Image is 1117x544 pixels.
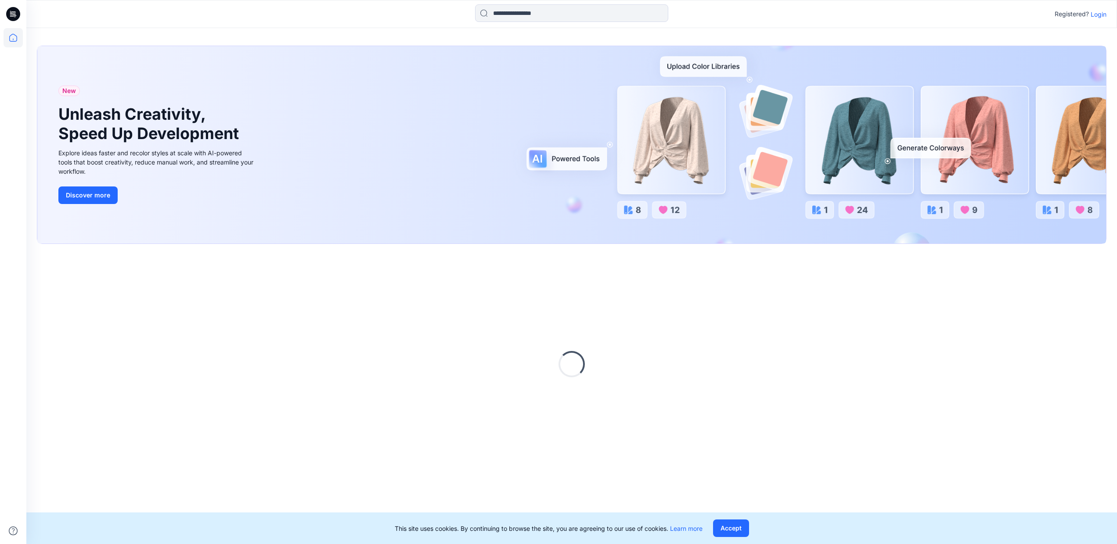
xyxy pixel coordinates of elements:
[1055,9,1089,19] p: Registered?
[58,186,118,204] button: Discover more
[1091,10,1106,19] p: Login
[62,86,76,96] span: New
[58,148,256,176] div: Explore ideas faster and recolor styles at scale with AI-powered tools that boost creativity, red...
[670,525,703,532] a: Learn more
[713,519,749,537] button: Accept
[58,186,256,204] a: Discover more
[395,524,703,533] p: This site uses cookies. By continuing to browse the site, you are agreeing to our use of cookies.
[58,105,243,143] h1: Unleash Creativity, Speed Up Development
